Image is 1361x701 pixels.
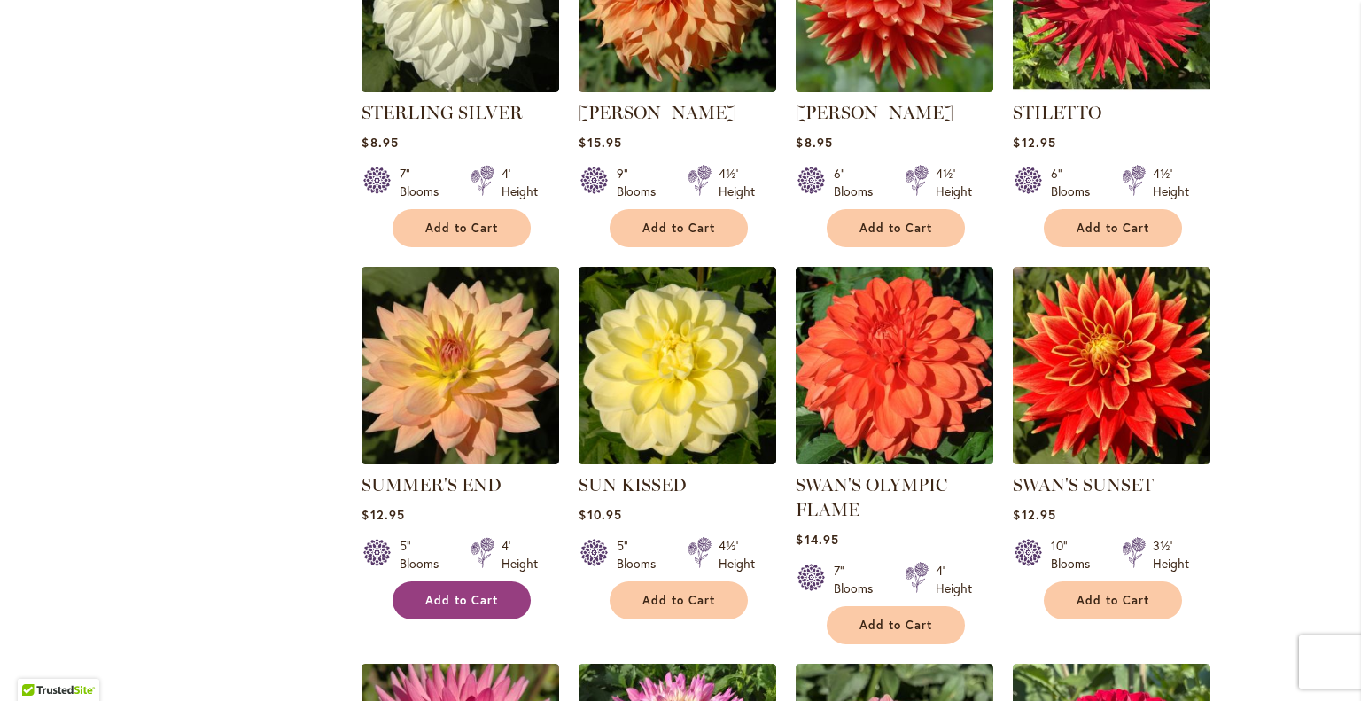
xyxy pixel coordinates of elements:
[1013,506,1055,523] span: $12.95
[579,79,776,96] a: Steve Meggos
[796,451,993,468] a: Swan's Olympic Flame
[579,506,621,523] span: $10.95
[502,165,538,200] div: 4' Height
[827,209,965,247] button: Add to Cart
[796,79,993,96] a: STEVEN DAVID
[393,209,531,247] button: Add to Cart
[796,531,838,548] span: $14.95
[936,165,972,200] div: 4½' Height
[796,134,832,151] span: $8.95
[859,221,932,236] span: Add to Cart
[796,267,993,464] img: Swan's Olympic Flame
[610,581,748,619] button: Add to Cart
[425,221,498,236] span: Add to Cart
[400,165,449,200] div: 7" Blooms
[719,165,755,200] div: 4½' Height
[579,102,736,123] a: [PERSON_NAME]
[502,537,538,572] div: 4' Height
[1013,79,1210,96] a: STILETTO
[362,102,523,123] a: STERLING SILVER
[796,102,953,123] a: [PERSON_NAME]
[1077,221,1149,236] span: Add to Cart
[362,506,404,523] span: $12.95
[617,165,666,200] div: 9" Blooms
[400,537,449,572] div: 5" Blooms
[1051,537,1100,572] div: 10" Blooms
[1044,581,1182,619] button: Add to Cart
[1153,165,1189,200] div: 4½' Height
[1051,165,1100,200] div: 6" Blooms
[362,134,398,151] span: $8.95
[1013,267,1210,464] img: Swan's Sunset
[859,618,932,633] span: Add to Cart
[610,209,748,247] button: Add to Cart
[362,267,559,464] img: SUMMER'S END
[834,562,883,597] div: 7" Blooms
[425,593,498,608] span: Add to Cart
[362,451,559,468] a: SUMMER'S END
[13,638,63,688] iframe: Launch Accessibility Center
[796,474,947,520] a: SWAN'S OLYMPIC FLAME
[1044,209,1182,247] button: Add to Cart
[936,562,972,597] div: 4' Height
[579,474,687,495] a: SUN KISSED
[362,79,559,96] a: Sterling Silver
[1013,134,1055,151] span: $12.95
[579,451,776,468] a: SUN KISSED
[579,267,776,464] img: SUN KISSED
[834,165,883,200] div: 6" Blooms
[1013,102,1101,123] a: STILETTO
[827,606,965,644] button: Add to Cart
[362,474,502,495] a: SUMMER'S END
[1013,474,1154,495] a: SWAN'S SUNSET
[719,537,755,572] div: 4½' Height
[579,134,621,151] span: $15.95
[1153,537,1189,572] div: 3½' Height
[393,581,531,619] button: Add to Cart
[617,537,666,572] div: 5" Blooms
[642,221,715,236] span: Add to Cart
[1013,451,1210,468] a: Swan's Sunset
[642,593,715,608] span: Add to Cart
[1077,593,1149,608] span: Add to Cart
